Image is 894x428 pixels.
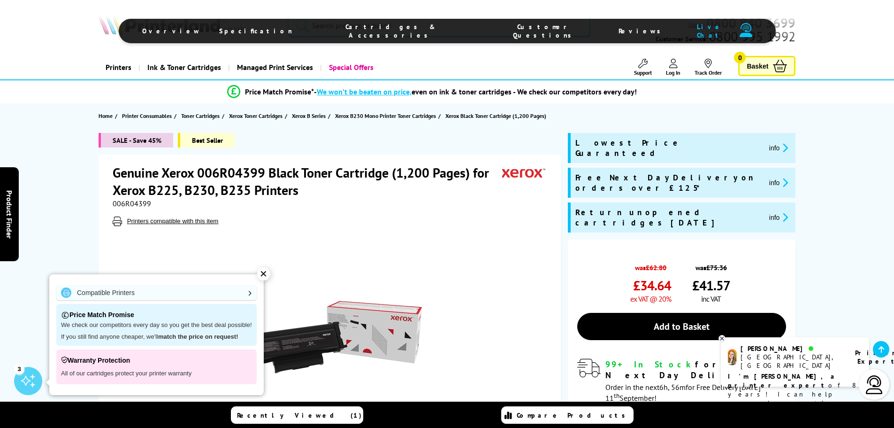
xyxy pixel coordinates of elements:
span: Printer Consumables [122,111,172,121]
div: [GEOGRAPHIC_DATA], [GEOGRAPHIC_DATA] [741,353,843,370]
a: Special Offers [320,55,381,79]
span: Product Finder [5,190,14,238]
p: All of our cartridges protect your printer warranty [61,367,252,380]
span: Overview [142,27,200,35]
button: promo-description [766,212,791,223]
button: promo-description [766,142,791,153]
span: ex VAT @ 20% [630,294,671,303]
a: Basket 0 [738,56,795,76]
span: Free Next Day Delivery on orders over £125* [575,172,762,193]
sup: th [614,391,619,400]
p: Warranty Protection [61,354,252,367]
strike: £75.36 [706,263,727,272]
a: Support [634,59,652,76]
b: I'm [PERSON_NAME], a printer expert [728,372,837,389]
strike: £62.80 [646,263,666,272]
span: Xerox Black Toner Cartridge (1,200 Pages) [445,111,546,121]
span: Reviews [619,27,665,35]
li: modal_Promise [76,84,788,100]
a: Xerox Black Toner Cartridge (1,200 Pages) [445,111,549,121]
a: Printer Consumables [122,111,174,121]
span: Xerox B230 Mono Printer Toner Cartridges [335,111,436,121]
a: Xerox B Series [292,111,328,121]
a: Home [99,111,115,121]
span: Ink & Toner Cartridges [147,55,221,79]
div: [PERSON_NAME] [741,344,843,353]
span: Live Chat [684,23,735,39]
div: 3 [14,364,24,374]
div: ✕ [257,267,270,280]
span: Basket [747,60,768,72]
a: Add to Basket [577,313,786,340]
a: Ink & Toner Cartridges [138,55,228,79]
a: Xerox B230 Mono Printer Toner Cartridges [335,111,438,121]
a: Compatible Printers [56,285,257,300]
span: was [630,258,671,272]
span: Order in the next for Free Delivery [DATE] 11 September! [605,382,761,403]
span: 99+ In Stock [605,359,695,370]
span: Xerox Toner Cartridges [229,111,283,121]
span: SALE - Save 45% [99,133,173,148]
span: Cartridges & Accessories [311,23,471,39]
div: modal_delivery [577,359,786,402]
a: Printers [99,55,138,79]
a: Xerox Toner Cartridges [229,111,285,121]
img: user-headset-duotone.svg [740,23,752,37]
span: Support [634,69,652,76]
button: Printers compatible with this item [124,217,222,225]
span: Customer Questions [489,23,600,39]
img: user-headset-light.svg [865,375,884,394]
span: We won’t be beaten on price, [317,87,412,96]
img: Xerox [502,164,545,181]
div: - even on ink & toner cartridges - We check our competitors every day! [314,87,637,96]
p: We check our competitors every day so you get the best deal possible! [61,321,252,329]
span: £41.57 [692,277,730,294]
span: Price Match Promise* [245,87,314,96]
span: 006R04399 [113,199,151,208]
div: for FREE Next Day Delivery [605,359,786,381]
span: inc VAT [701,294,721,303]
strong: match the price on request! [158,333,238,340]
p: If you still find anyone cheaper, we'll [61,333,252,341]
p: of 8 years! I can help you choose the right product [728,372,862,417]
span: 0 [734,52,746,63]
span: Best Seller [178,133,235,148]
a: Toner Cartridges [181,111,222,121]
button: promo-description [766,177,791,188]
span: Specification [219,27,292,35]
img: amy-livechat.png [728,349,737,366]
span: Home [99,111,113,121]
a: Track Order [695,59,722,76]
span: Log In [666,69,680,76]
span: £34.64 [633,277,671,294]
h1: Genuine Xerox 006R04399 Black Toner Cartridge (1,200 Pages) for Xerox B225, B230, B235 Printers [113,164,502,199]
span: Xerox B Series [292,111,326,121]
a: Managed Print Services [228,55,320,79]
span: Compare Products [517,411,630,420]
span: Recently Viewed (1) [237,411,362,420]
span: Return unopened cartridges [DATE] [575,207,762,228]
span: 6h, 56m [659,382,686,392]
span: was [692,258,730,272]
a: Log In [666,59,680,76]
span: Toner Cartridges [181,111,220,121]
span: Lowest Price Guaranteed [575,138,762,158]
a: Recently Viewed (1) [231,406,363,424]
p: Price Match Promise [61,309,252,321]
a: Compare Products [501,406,634,424]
